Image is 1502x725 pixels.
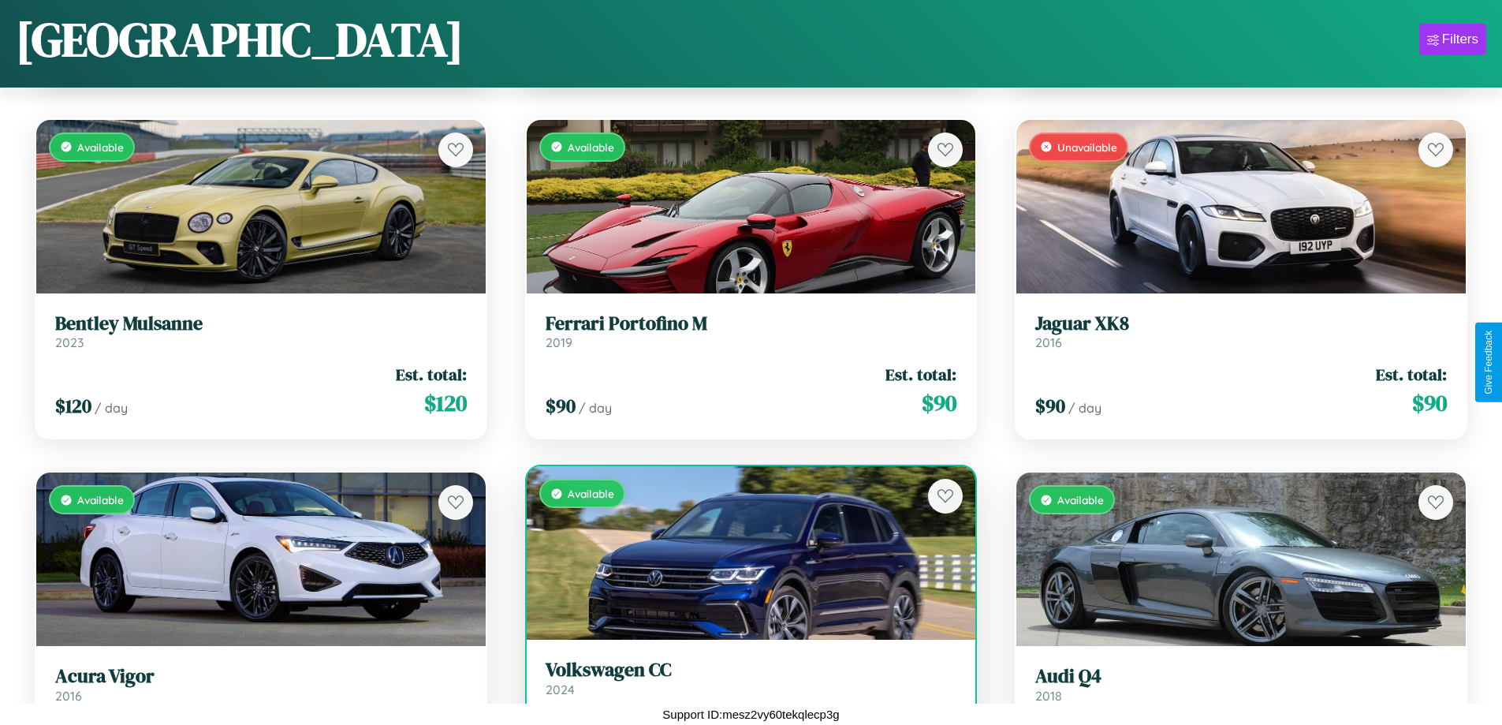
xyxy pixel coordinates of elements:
a: Volkswagen CC2024 [546,659,957,697]
h3: Jaguar XK8 [1035,312,1447,335]
a: Audi Q42018 [1035,665,1447,704]
a: Acura Vigor2016 [55,665,467,704]
span: $ 90 [922,387,956,419]
a: Bentley Mulsanne2023 [55,312,467,351]
h3: Volkswagen CC [546,659,957,682]
span: Available [1057,493,1104,506]
h1: [GEOGRAPHIC_DATA] [16,7,464,72]
a: Ferrari Portofino M2019 [546,312,957,351]
span: Available [568,140,614,154]
span: 2023 [55,334,84,350]
h3: Audi Q4 [1035,665,1447,688]
span: Available [77,493,124,506]
span: $ 90 [546,393,576,419]
a: Jaguar XK82016 [1035,312,1447,351]
span: $ 120 [424,387,467,419]
span: Available [568,487,614,500]
h3: Bentley Mulsanne [55,312,467,335]
span: / day [579,400,612,416]
span: 2018 [1035,688,1062,704]
span: Est. total: [396,363,467,386]
span: 2016 [55,688,82,704]
span: 2019 [546,334,572,350]
span: Unavailable [1057,140,1117,154]
span: / day [1068,400,1101,416]
div: Give Feedback [1483,331,1494,394]
span: Est. total: [1376,363,1447,386]
span: Est. total: [885,363,956,386]
span: $ 120 [55,393,91,419]
button: Filters [1419,24,1486,55]
div: Filters [1442,32,1478,47]
span: 2024 [546,682,575,697]
span: / day [95,400,128,416]
p: Support ID: mesz2vy60tekqlecp3g [662,704,839,725]
h3: Ferrari Portofino M [546,312,957,335]
span: Available [77,140,124,154]
span: 2016 [1035,334,1062,350]
h3: Acura Vigor [55,665,467,688]
span: $ 90 [1035,393,1065,419]
span: $ 90 [1412,387,1447,419]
